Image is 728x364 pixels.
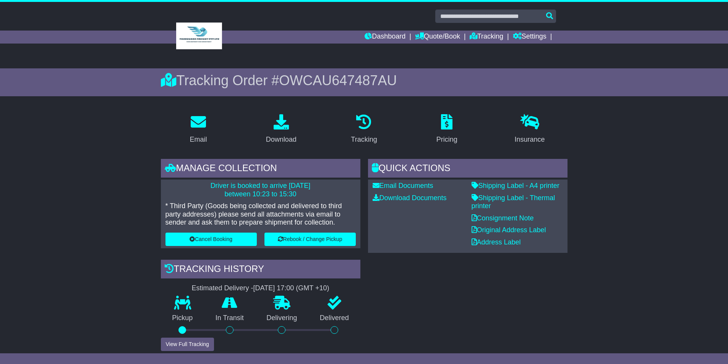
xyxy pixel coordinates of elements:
a: Shipping Label - A4 printer [472,182,559,189]
p: Delivering [255,314,309,322]
a: Insurance [510,112,550,147]
p: * Third Party (Goods being collected and delivered to third party addresses) please send all atta... [165,202,356,227]
a: Address Label [472,238,521,246]
div: Tracking [351,134,377,145]
a: Shipping Label - Thermal printer [472,194,555,210]
div: Manage collection [161,159,360,180]
span: OWCAU647487AU [279,73,397,88]
a: Settings [513,31,546,44]
button: Rebook / Change Pickup [264,233,356,246]
div: Insurance [515,134,545,145]
a: Quote/Book [415,31,460,44]
div: Email [190,134,207,145]
div: Pricing [436,134,457,145]
p: In Transit [204,314,255,322]
a: Tracking [346,112,382,147]
div: Download [266,134,297,145]
a: Tracking [470,31,503,44]
div: Tracking Order # [161,72,567,89]
a: Download [261,112,302,147]
div: Estimated Delivery - [161,284,360,293]
p: Driver is booked to arrive [DATE] between 10:23 to 15:30 [165,182,356,198]
p: Delivered [308,314,360,322]
a: Email Documents [373,182,433,189]
a: Original Address Label [472,226,546,234]
button: Cancel Booking [165,233,257,246]
a: Consignment Note [472,214,534,222]
a: Dashboard [365,31,405,44]
div: Quick Actions [368,159,567,180]
a: Pricing [431,112,462,147]
a: Download Documents [373,194,447,202]
button: View Full Tracking [161,338,214,351]
div: [DATE] 17:00 (GMT +10) [253,284,329,293]
div: Tracking history [161,260,360,280]
p: Pickup [161,314,204,322]
a: Email [185,112,212,147]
